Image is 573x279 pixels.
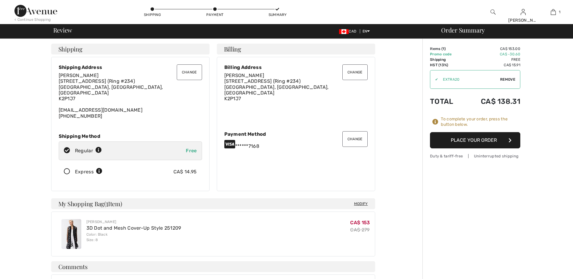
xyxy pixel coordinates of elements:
[86,232,181,243] div: Color: Black Size: 8
[106,199,108,207] span: 1
[14,17,51,22] div: < Continue Shopping
[350,227,369,233] s: CA$ 279
[350,220,370,225] span: CA$ 153
[143,12,161,17] div: Shipping
[53,27,72,33] span: Review
[339,29,349,34] img: Canadian Dollar
[224,73,264,78] span: [PERSON_NAME]
[224,131,368,137] div: Payment Method
[430,77,438,82] div: ✔
[58,46,83,52] span: Shipping
[363,29,370,33] span: EN
[75,147,102,154] div: Regular
[430,91,463,112] td: Total
[59,64,202,70] div: Shipping Address
[463,57,520,62] td: Free
[59,73,99,78] span: [PERSON_NAME]
[104,200,122,208] span: ( Item)
[430,46,463,51] td: Items ( )
[186,148,197,153] span: Free
[224,46,241,52] span: Billing
[354,201,368,207] span: Modify
[14,5,57,17] img: 1ère Avenue
[490,8,496,16] img: search the website
[59,73,202,119] div: [EMAIL_ADDRESS][DOMAIN_NAME] [PHONE_NUMBER]
[463,62,520,68] td: CA$ 15.91
[86,225,181,231] a: 3D Dot and Mesh Cover-Up Style 251209
[430,62,463,68] td: HST (13%)
[269,12,287,17] div: Summary
[177,64,202,80] button: Change
[51,261,375,272] h4: Comments
[551,8,556,16] img: My Bag
[508,17,538,23] div: [PERSON_NAME]
[430,51,463,57] td: Promo code
[500,77,515,82] span: Remove
[521,9,526,15] a: Sign In
[59,78,163,101] span: [STREET_ADDRESS] (Ring #234) [GEOGRAPHIC_DATA], [GEOGRAPHIC_DATA], [GEOGRAPHIC_DATA] K2P1J7
[538,8,568,16] a: 1
[206,12,224,17] div: Payment
[173,168,197,175] div: CA$ 14.95
[59,133,202,139] div: Shipping Method
[430,132,520,148] button: Place Your Order
[342,64,368,80] button: Change
[430,57,463,62] td: Shipping
[463,46,520,51] td: CA$ 153.00
[443,47,444,51] span: 1
[51,198,375,209] h4: My Shopping Bag
[521,8,526,16] img: My Info
[61,219,81,249] img: 3D Dot and Mesh Cover-Up Style 251209
[559,9,560,15] span: 1
[75,168,102,175] div: Express
[430,153,520,159] div: Duty & tariff-free | Uninterrupted shipping
[441,116,520,127] div: To complete your order, press the button below.
[463,91,520,112] td: CA$ 138.31
[224,78,329,101] span: [STREET_ADDRESS] (Ring #234) [GEOGRAPHIC_DATA], [GEOGRAPHIC_DATA], [GEOGRAPHIC_DATA] K2P1J7
[342,131,368,147] button: Change
[434,27,569,33] div: Order Summary
[339,29,359,33] span: CAD
[438,70,500,88] input: Promo code
[86,219,181,225] div: [PERSON_NAME]
[463,51,520,57] td: CA$ -30.60
[224,64,368,70] div: Billing Address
